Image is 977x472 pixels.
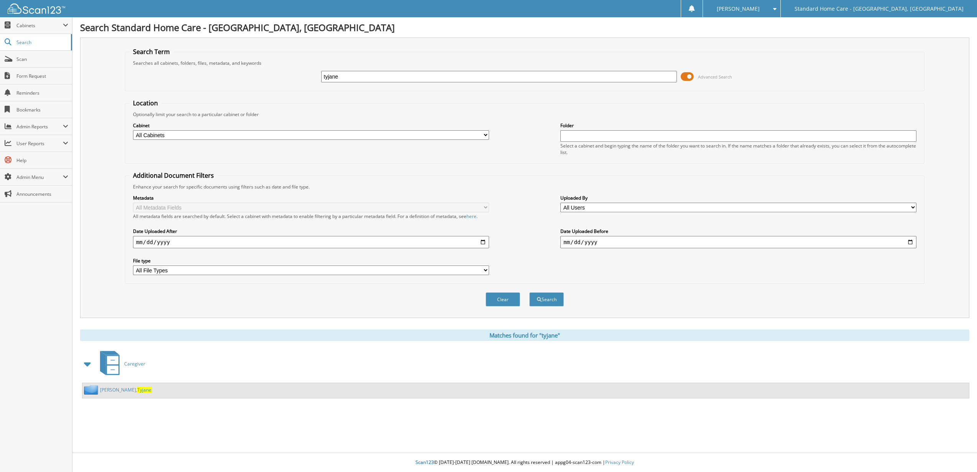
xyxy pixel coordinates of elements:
[16,140,63,147] span: User Reports
[486,292,520,306] button: Clear
[529,292,564,306] button: Search
[16,174,63,180] span: Admin Menu
[133,228,489,234] label: Date Uploaded After
[415,459,434,465] span: Scan123
[698,74,732,80] span: Advanced Search
[16,123,63,130] span: Admin Reports
[466,213,476,220] a: here
[8,3,65,14] img: scan123-logo-white.svg
[80,21,969,34] h1: Search Standard Home Care - [GEOGRAPHIC_DATA], [GEOGRAPHIC_DATA]
[16,39,67,46] span: Search
[133,122,489,129] label: Cabinet
[560,143,916,156] div: Select a cabinet and begin typing the name of the folder you want to search in. If the name match...
[100,387,151,393] a: [PERSON_NAME],Tyjane
[137,387,151,393] span: Tyjane
[124,361,145,367] span: Caregiver
[133,213,489,220] div: All metadata fields are searched by default. Select a cabinet with metadata to enable filtering b...
[129,184,920,190] div: Enhance your search for specific documents using filters such as date and file type.
[605,459,634,465] a: Privacy Policy
[133,195,489,201] label: Metadata
[560,122,916,129] label: Folder
[16,22,63,29] span: Cabinets
[129,111,920,118] div: Optionally limit your search to a particular cabinet or folder
[129,99,162,107] legend: Location
[717,7,760,11] span: [PERSON_NAME]
[129,60,920,66] div: Searches all cabinets, folders, files, metadata, and keywords
[16,191,68,197] span: Announcements
[129,48,174,56] legend: Search Term
[16,107,68,113] span: Bookmarks
[80,329,969,341] div: Matches found for "tyjane"
[560,228,916,234] label: Date Uploaded Before
[16,56,68,62] span: Scan
[16,157,68,164] span: Help
[560,195,916,201] label: Uploaded By
[16,73,68,79] span: Form Request
[133,257,489,264] label: File type
[129,171,218,180] legend: Additional Document Filters
[16,90,68,96] span: Reminders
[95,349,145,379] a: Caregiver
[795,7,964,11] span: Standard Home Care - [GEOGRAPHIC_DATA], [GEOGRAPHIC_DATA]
[560,236,916,248] input: end
[72,453,977,472] div: © [DATE]-[DATE] [DOMAIN_NAME]. All rights reserved | appg04-scan123-com |
[84,385,100,395] img: folder2.png
[133,236,489,248] input: start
